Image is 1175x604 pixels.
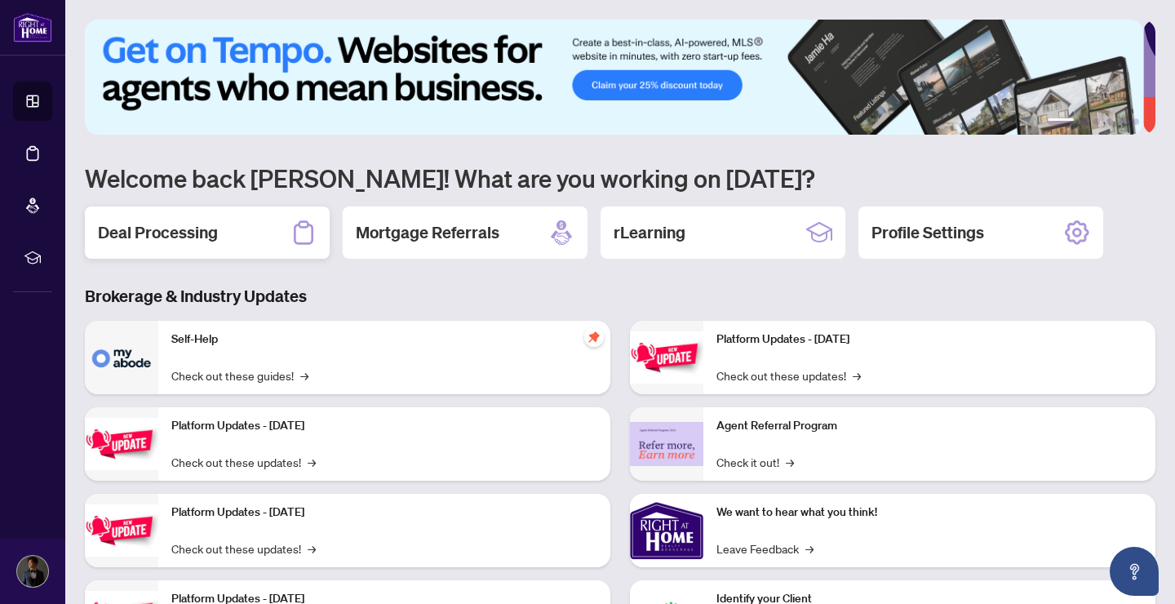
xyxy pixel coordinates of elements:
button: 5 [1120,118,1126,125]
p: Platform Updates - [DATE] [716,331,1142,349]
h2: rLearning [614,221,685,244]
button: 4 [1106,118,1113,125]
img: Agent Referral Program [630,422,703,467]
p: Platform Updates - [DATE] [171,504,597,522]
span: → [308,453,316,471]
img: Self-Help [85,321,158,394]
h2: Mortgage Referrals [356,221,499,244]
span: pushpin [584,327,604,347]
a: Check it out!→ [716,453,794,471]
span: → [805,540,814,557]
h2: Profile Settings [871,221,984,244]
h2: Deal Processing [98,221,218,244]
span: → [853,366,861,384]
span: → [308,540,316,557]
p: Platform Updates - [DATE] [171,417,597,435]
img: Platform Updates - July 21, 2025 [85,504,158,556]
a: Leave Feedback→ [716,540,814,557]
button: 2 [1080,118,1087,125]
img: Platform Updates - June 23, 2025 [630,331,703,383]
a: Check out these updates!→ [171,453,316,471]
img: We want to hear what you think! [630,494,703,567]
button: 6 [1133,118,1139,125]
a: Check out these updates!→ [171,540,316,557]
a: Check out these updates!→ [716,366,861,384]
img: Slide 0 [85,20,1143,135]
span: → [300,366,308,384]
span: → [786,453,794,471]
img: Profile Icon [17,556,48,587]
p: We want to hear what you think! [716,504,1142,522]
h1: Welcome back [PERSON_NAME]! What are you working on [DATE]? [85,162,1155,193]
img: logo [13,12,52,42]
button: 1 [1048,118,1074,125]
a: Check out these guides!→ [171,366,308,384]
h3: Brokerage & Industry Updates [85,285,1155,308]
p: Self-Help [171,331,597,349]
p: Agent Referral Program [716,417,1142,435]
img: Platform Updates - September 16, 2025 [85,418,158,469]
button: 3 [1093,118,1100,125]
button: Open asap [1110,547,1159,596]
